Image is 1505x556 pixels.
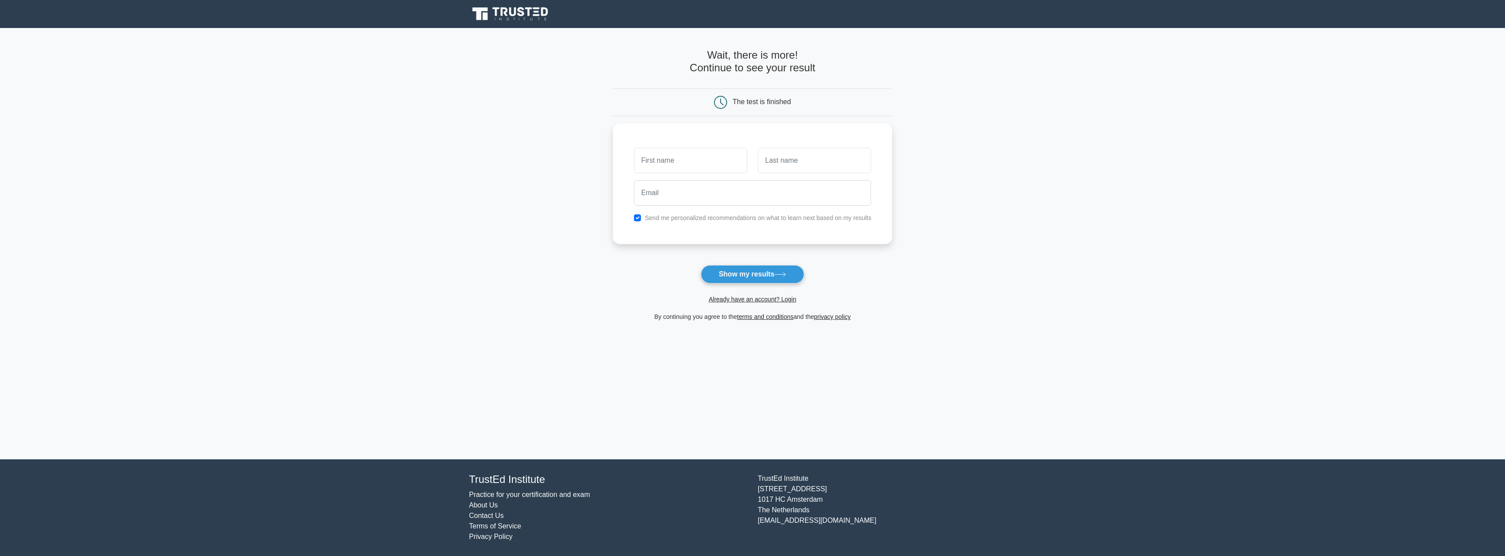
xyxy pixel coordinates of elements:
[645,214,871,221] label: Send me personalized recommendations on what to learn next based on my results
[752,473,1041,542] div: TrustEd Institute [STREET_ADDRESS] 1017 HC Amsterdam The Netherlands [EMAIL_ADDRESS][DOMAIN_NAME]
[469,522,521,530] a: Terms of Service
[469,533,513,540] a: Privacy Policy
[634,180,871,206] input: Email
[608,311,898,322] div: By continuing you agree to the and the
[701,265,804,283] button: Show my results
[469,491,590,498] a: Practice for your certification and exam
[733,98,791,105] div: The test is finished
[709,296,796,303] a: Already have an account? Login
[737,313,794,320] a: terms and conditions
[814,313,851,320] a: privacy policy
[634,148,747,173] input: First name
[469,473,747,486] h4: TrustEd Institute
[469,512,504,519] a: Contact Us
[469,501,498,509] a: About Us
[613,49,892,74] h4: Wait, there is more! Continue to see your result
[758,148,871,173] input: Last name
